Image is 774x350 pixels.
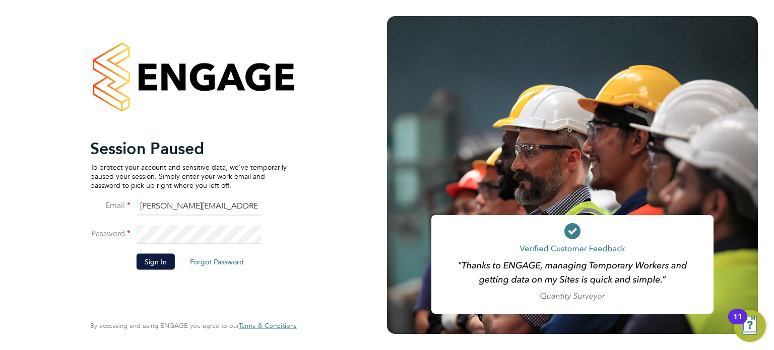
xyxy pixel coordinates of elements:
[137,197,261,216] input: Enter your work email...
[90,321,297,330] span: By accessing and using ENGAGE you agree to our
[137,253,175,269] button: Sign In
[734,310,766,342] button: Open Resource Center, 11 new notifications
[90,200,131,211] label: Email
[733,317,742,330] div: 11
[90,228,131,239] label: Password
[239,322,297,330] a: Terms & Conditions
[90,138,287,158] h2: Session Paused
[90,162,287,190] p: To protect your account and sensitive data, we've temporarily paused your session. Simply enter y...
[239,321,297,330] span: Terms & Conditions
[182,253,252,269] button: Forgot Password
